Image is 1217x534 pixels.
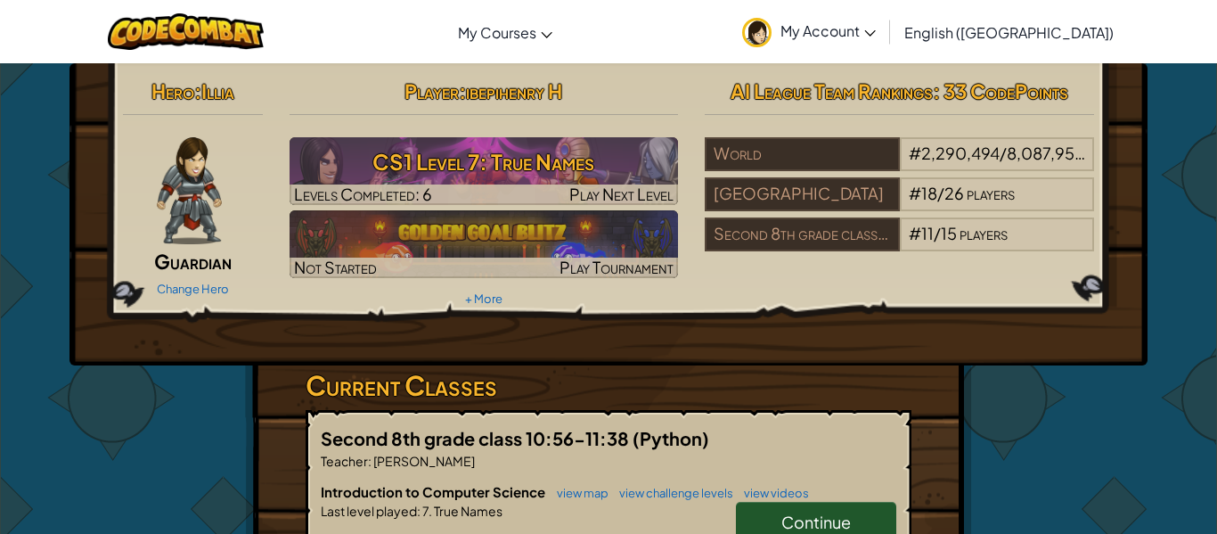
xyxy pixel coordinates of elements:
[466,78,562,103] span: ibepihenry H
[733,4,885,60] a: My Account
[705,137,899,171] div: World
[921,223,934,243] span: 11
[633,427,709,449] span: (Python)
[290,137,679,205] img: CS1 Level 7: True Names
[321,453,368,469] span: Teacher
[909,143,921,163] span: #
[421,503,432,519] span: 7.
[904,23,1114,42] span: English ([GEOGRAPHIC_DATA])
[194,78,201,103] span: :
[432,503,502,519] span: True Names
[934,223,941,243] span: /
[417,503,421,519] span: :
[368,453,372,469] span: :
[559,257,674,277] span: Play Tournament
[705,154,1094,175] a: World#2,290,494/8,087,959players
[909,223,921,243] span: #
[705,218,899,251] div: Second 8th grade class 10:56-11:38
[742,18,772,47] img: avatar
[290,137,679,205] a: Play Next Level
[108,13,264,50] img: CodeCombat logo
[321,427,633,449] span: Second 8th grade class 10:56-11:38
[458,23,536,42] span: My Courses
[449,8,561,56] a: My Courses
[321,503,417,519] span: Last level played
[937,183,944,203] span: /
[895,8,1123,56] a: English ([GEOGRAPHIC_DATA])
[781,512,851,532] span: Continue
[731,78,933,103] span: AI League Team Rankings
[151,78,194,103] span: Hero
[610,486,733,500] a: view challenge levels
[735,486,809,500] a: view videos
[548,486,608,500] a: view map
[1087,143,1135,163] span: players
[290,142,679,182] h3: CS1 Level 7: True Names
[780,21,876,40] span: My Account
[306,366,911,406] h3: Current Classes
[294,184,432,204] span: Levels Completed: 6
[321,483,548,500] span: Introduction to Computer Science
[157,137,222,244] img: guardian-pose.png
[154,249,232,274] span: Guardian
[960,223,1008,243] span: players
[705,177,899,211] div: [GEOGRAPHIC_DATA]
[967,183,1015,203] span: players
[1000,143,1007,163] span: /
[921,183,937,203] span: 18
[465,292,502,306] a: + More
[909,183,921,203] span: #
[201,78,234,103] span: Illia
[290,210,679,278] img: Golden Goal
[404,78,459,103] span: Player
[705,234,1094,255] a: Second 8th grade class 10:56-11:38#11/15players
[933,78,1068,103] span: : 33 CodePoints
[705,194,1094,215] a: [GEOGRAPHIC_DATA]#18/26players
[290,210,679,278] a: Not StartedPlay Tournament
[921,143,1000,163] span: 2,290,494
[372,453,475,469] span: [PERSON_NAME]
[459,78,466,103] span: :
[569,184,674,204] span: Play Next Level
[941,223,957,243] span: 15
[157,282,229,296] a: Change Hero
[294,257,377,277] span: Not Started
[1007,143,1085,163] span: 8,087,959
[944,183,964,203] span: 26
